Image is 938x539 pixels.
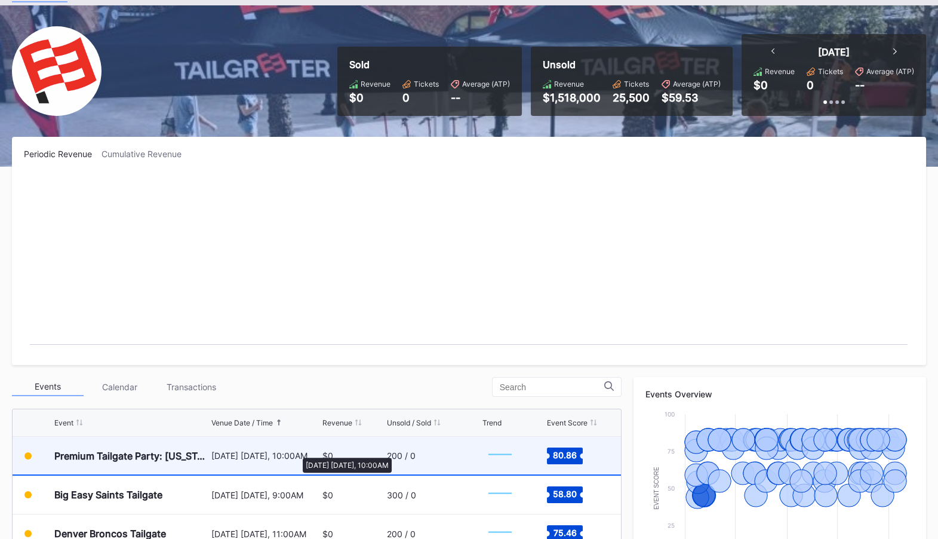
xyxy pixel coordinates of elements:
[543,59,721,71] div: Unsold
[543,91,601,104] div: $1,518,000
[84,378,155,396] div: Calendar
[668,522,675,529] text: 25
[322,451,333,461] div: $0
[24,174,914,353] svg: Chart title
[613,91,650,104] div: 25,500
[818,46,850,58] div: [DATE]
[482,418,502,427] div: Trend
[387,451,416,461] div: 200 / 0
[866,67,914,76] div: Average (ATP)
[322,529,333,539] div: $0
[553,528,577,538] text: 75.46
[668,485,675,492] text: 50
[665,411,675,418] text: 100
[500,382,604,392] input: Search
[211,451,319,461] div: [DATE] [DATE], 10:00AM
[387,529,416,539] div: 200 / 0
[387,490,416,500] div: 300 / 0
[765,67,795,76] div: Revenue
[482,480,518,510] svg: Chart title
[402,91,439,104] div: 0
[349,59,510,71] div: Sold
[414,79,439,88] div: Tickets
[451,91,510,104] div: --
[807,79,814,91] div: 0
[855,79,865,91] div: --
[24,149,102,159] div: Periodic Revenue
[482,441,518,471] svg: Chart title
[211,418,273,427] div: Venue Date / Time
[54,450,208,462] div: Premium Tailgate Party: [US_STATE] Commanders vs. [US_STATE] Giants
[322,418,352,427] div: Revenue
[349,91,390,104] div: $0
[553,449,577,460] text: 80.86
[553,489,577,499] text: 58.80
[155,378,227,396] div: Transactions
[54,418,73,427] div: Event
[387,418,431,427] div: Unsold / Sold
[668,448,675,455] text: 75
[12,26,102,116] img: Tailgreeter_Secondary.png
[12,378,84,396] div: Events
[662,91,721,104] div: $59.53
[462,79,510,88] div: Average (ATP)
[322,490,333,500] div: $0
[211,490,319,500] div: [DATE] [DATE], 9:00AM
[653,467,660,510] text: Event Score
[211,529,319,539] div: [DATE] [DATE], 11:00AM
[818,67,843,76] div: Tickets
[624,79,649,88] div: Tickets
[361,79,390,88] div: Revenue
[54,489,162,501] div: Big Easy Saints Tailgate
[102,149,191,159] div: Cumulative Revenue
[554,79,584,88] div: Revenue
[645,389,914,399] div: Events Overview
[547,418,588,427] div: Event Score
[673,79,721,88] div: Average (ATP)
[754,79,768,91] div: $0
